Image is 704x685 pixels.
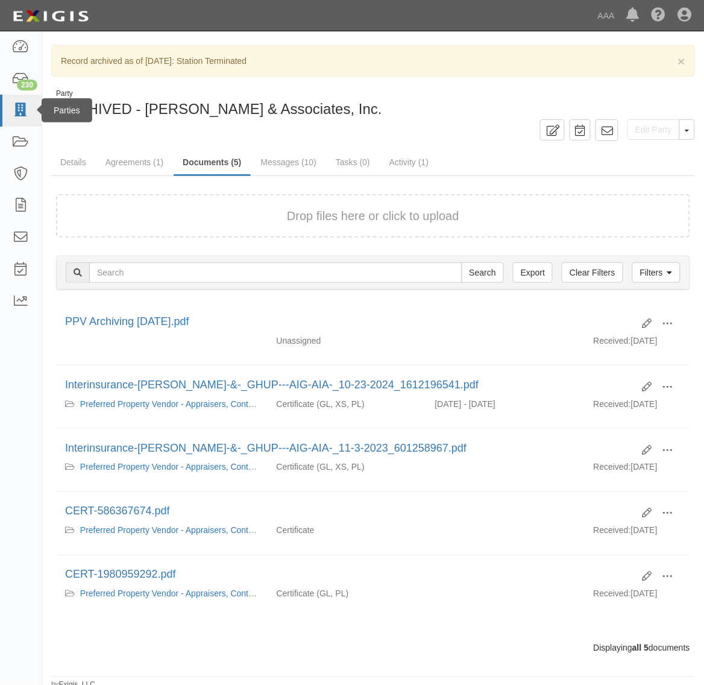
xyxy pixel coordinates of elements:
[17,80,37,90] div: 230
[462,262,504,283] input: Search
[678,54,685,68] span: ×
[594,398,631,410] p: Received:
[65,379,479,391] a: Interinsurance-[PERSON_NAME]-&-_GHUP---AIG-AIA-_10-23-2024_1612196541.pdf
[592,4,621,28] a: AAA
[61,55,685,67] p: Record archived as of [DATE]: Station Terminated
[380,150,438,174] a: Activity (1)
[585,461,690,479] div: [DATE]
[65,461,259,473] div: Preferred Property Vendor - Appraisers, Contruction, Consultant
[268,398,426,410] div: General Liability Excess/Umbrella Liability Professional Liability
[42,98,92,122] div: Parties
[652,8,666,23] i: Help Center - Complianz
[252,150,326,174] a: Messages (10)
[65,377,633,393] div: Interinsurance-Exch_David-H-Lee-&-_GHUP---AIG-AIA-_10-23-2024_1612196541.pdf
[268,588,426,600] div: General Liability Professional Liability
[287,207,459,225] button: Drop files here or click to upload
[57,101,382,117] span: ARCHIVED - [PERSON_NAME] & Associates, Inc.
[174,150,250,176] a: Documents (5)
[65,315,189,327] a: PPV Archiving [DATE].pdf
[89,262,462,283] input: Search
[65,569,176,581] a: CERT-1980959292.pdf
[627,119,680,140] a: Edit Party
[585,335,690,353] div: [DATE]
[65,505,170,517] a: CERT-586367674.pdf
[65,588,259,600] div: Preferred Property Vendor - Appraisers, Contruction, Consultant
[65,567,633,583] div: CERT-1980959292.pdf
[80,589,319,599] a: Preferred Property Vendor - Appraisers, Contruction, Consultant
[65,525,259,537] div: Preferred Property Vendor - Appraisers, Contruction, Consultant
[426,588,585,589] div: Effective - Expiration
[65,441,633,456] div: Interinsurance-Exch_David-H-Lee-&-_GHUP---AIG-AIA-_11-3-2023_601258967.pdf
[65,398,259,410] div: Preferred Property Vendor - Appraisers, Contruction, Consultant
[585,398,690,416] div: [DATE]
[594,588,631,600] p: Received:
[632,262,680,283] a: Filters
[80,399,319,409] a: Preferred Property Vendor - Appraisers, Contruction, Consultant
[268,335,426,347] div: Unassigned
[51,89,695,119] div: ARCHIVED - David H. Lee & Associates, Inc.
[80,462,319,472] a: Preferred Property Vendor - Appraisers, Contruction, Consultant
[327,150,379,174] a: Tasks (0)
[80,526,319,535] a: Preferred Property Vendor - Appraisers, Contruction, Consultant
[594,525,631,537] p: Received:
[594,335,631,347] p: Received:
[585,525,690,543] div: [DATE]
[51,150,95,174] a: Details
[562,262,623,283] a: Clear Filters
[65,314,633,330] div: PPV Archiving 10.07.25.pdf
[268,525,426,537] div: Certificate
[585,588,690,606] div: [DATE]
[268,461,426,473] div: General Liability Excess/Umbrella Liability Professional Liability
[65,442,467,454] a: Interinsurance-[PERSON_NAME]-&-_GHUP---AIG-AIA-_11-3-2023_601258967.pdf
[426,461,585,462] div: Effective - Expiration
[65,504,633,520] div: CERT-586367674.pdf
[56,89,382,99] div: Party
[9,5,92,27] img: logo-5460c22ac91f19d4615b14bd174203de0afe785f0fc80cf4dbbc73dc1793850b.png
[96,150,172,174] a: Agreements (1)
[594,461,631,473] p: Received:
[47,642,699,654] div: Displaying documents
[632,643,649,653] b: all 5
[513,262,553,283] a: Export
[678,55,685,68] button: Close
[426,398,585,410] div: Effective 10/28/2024 - Expiration 10/28/2025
